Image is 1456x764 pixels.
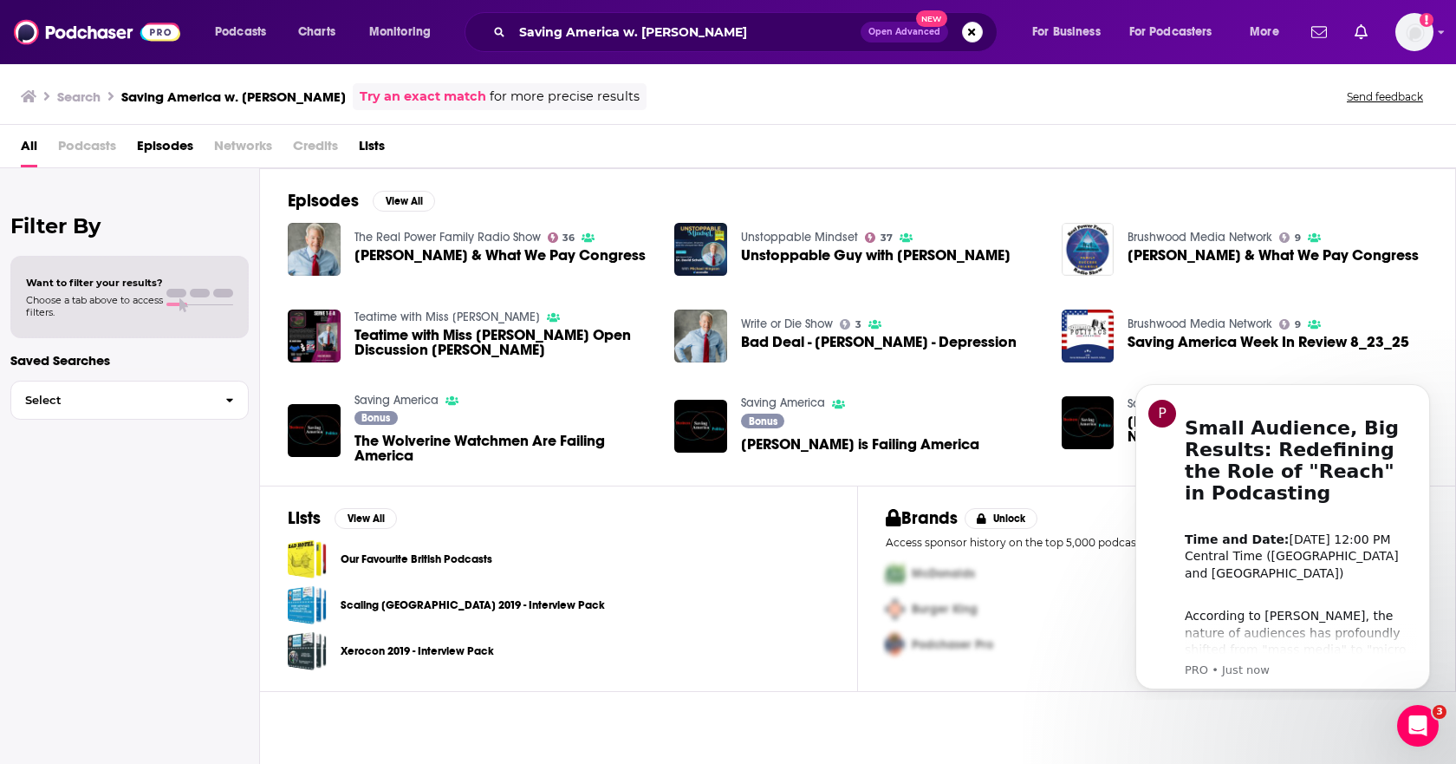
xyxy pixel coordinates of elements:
[879,627,912,663] img: Third Pro Logo
[57,88,101,105] h3: Search
[287,18,346,46] a: Charts
[298,20,335,44] span: Charts
[865,232,893,243] a: 37
[1109,369,1456,700] iframe: Intercom notifications message
[1128,248,1419,263] a: Dr. David Schein & What We Pay Congress
[288,631,327,670] a: Xerocon 2019 - Interview Pack
[749,416,777,427] span: Bonus
[341,642,494,661] a: Xerocon 2019 - Interview Pack
[293,132,338,167] span: Credits
[881,234,893,242] span: 37
[855,321,861,329] span: 3
[1342,89,1428,104] button: Send feedback
[1128,317,1272,331] a: Brushwood Media Network
[886,536,1427,549] p: Access sponsor history on the top 5,000 podcasts.
[288,190,359,212] h2: Episodes
[490,87,640,107] span: for more precise results
[481,12,1014,52] div: Search podcasts, credits, & more...
[203,18,289,46] button: open menu
[1395,13,1433,51] span: Logged in as psamuelson01
[1020,18,1122,46] button: open menu
[674,400,727,453] a: Ted Wheeler is Failing America
[1129,20,1212,44] span: For Podcasters
[11,395,211,406] span: Select
[1062,396,1115,449] img: Kamala Harris, Executive Orders, & the New American Civil War
[840,319,861,330] a: 3
[879,556,912,591] img: First Pro Logo
[1420,13,1433,27] svg: Add a profile image
[1128,335,1409,349] a: Saving America Week In Review 8_23_25
[121,88,346,105] h3: Saving America w. [PERSON_NAME]
[741,437,979,452] span: [PERSON_NAME] is Failing America
[868,28,940,36] span: Open Advanced
[288,539,327,578] a: Our Favourite British Podcasts
[369,20,431,44] span: Monitoring
[674,223,727,276] img: Unstoppable Guy with Dr. David Schein
[359,132,385,167] span: Lists
[354,248,646,263] span: [PERSON_NAME] & What We Pay Congress
[1128,248,1419,263] span: [PERSON_NAME] & What We Pay Congress
[1062,223,1115,276] img: Dr. David Schein & What We Pay Congress
[341,550,492,569] a: Our Favourite British Podcasts
[548,232,575,243] a: 36
[288,190,435,212] a: EpisodesView All
[674,310,727,362] img: Bad Deal - David D Schein - Depression
[1062,310,1115,362] img: Saving America Week In Review 8_23_25
[288,310,341,362] a: Teatime with Miss Liz T-E-A Open Discussion Dr. David Schein
[741,248,1011,263] span: Unstoppable Guy with [PERSON_NAME]
[912,566,975,581] span: McDonalds
[1128,230,1272,245] a: Brushwood Media Network
[21,132,37,167] a: All
[512,18,861,46] input: Search podcasts, credits, & more...
[912,637,993,652] span: Podchaser Pro
[741,248,1011,263] a: Unstoppable Guy with Dr. David Schein
[26,294,163,318] span: Choose a tab above to access filters.
[137,132,193,167] span: Episodes
[741,335,1017,349] a: Bad Deal - David D Schein - Depression
[1250,20,1279,44] span: More
[1397,705,1439,747] iframe: Intercom live chat
[354,248,646,263] a: Dr. David Schein & What We Pay Congress
[58,132,116,167] span: Podcasts
[1279,319,1301,330] a: 9
[214,132,272,167] span: Networks
[354,434,654,463] span: The Wolverine Watchmen Are Failing America
[1295,234,1301,242] span: 9
[741,335,1017,349] span: Bad Deal - [PERSON_NAME] - Depression
[1395,13,1433,51] img: User Profile
[965,508,1038,529] button: Unlock
[354,393,439,408] a: Saving America
[1279,232,1301,243] a: 9
[741,317,833,331] a: Write or Die Show
[288,404,341,457] img: The Wolverine Watchmen Are Failing America
[360,87,486,107] a: Try an exact match
[1395,13,1433,51] button: Show profile menu
[14,16,180,49] a: Podchaser - Follow, Share and Rate Podcasts
[288,507,397,529] a: ListsView All
[861,22,948,42] button: Open AdvancedNew
[1238,18,1301,46] button: open menu
[288,585,327,624] a: Scaling New Heights 2019 - Interview Pack
[354,230,541,245] a: The Real Power Family Radio Show
[912,602,978,617] span: Burger King
[215,20,266,44] span: Podcasts
[741,230,858,245] a: Unstoppable Mindset
[373,191,435,212] button: View All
